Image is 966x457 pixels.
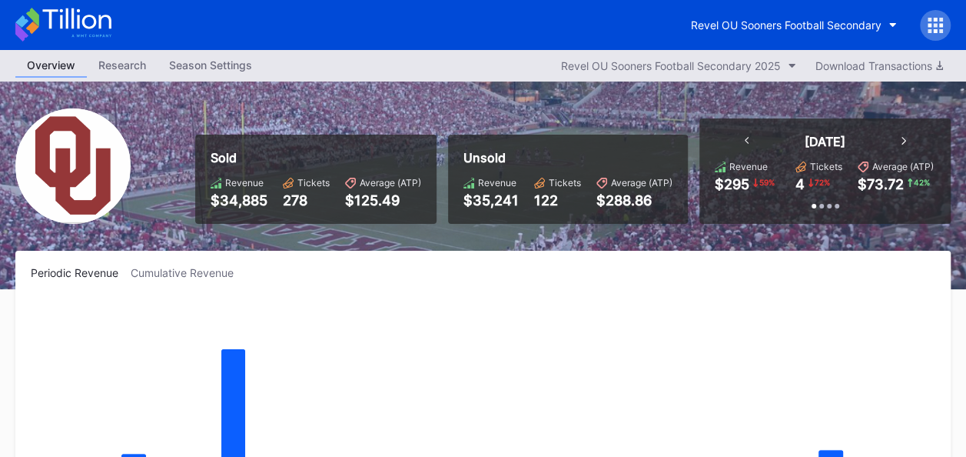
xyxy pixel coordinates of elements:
[87,54,158,76] div: Research
[283,192,330,208] div: 278
[729,161,768,172] div: Revenue
[912,176,931,188] div: 42 %
[858,176,904,192] div: $73.72
[211,192,267,208] div: $34,885
[360,177,421,188] div: Average (ATP)
[87,54,158,78] a: Research
[872,161,934,172] div: Average (ATP)
[15,108,131,224] img: Revel_OU_Sooners_Football_Secondary.png
[758,176,776,188] div: 59 %
[158,54,264,78] a: Season Settings
[225,177,264,188] div: Revenue
[534,192,581,208] div: 122
[810,161,842,172] div: Tickets
[463,150,672,165] div: Unsold
[211,150,421,165] div: Sold
[15,54,87,78] a: Overview
[131,266,246,279] div: Cumulative Revenue
[691,18,881,32] div: Revel OU Sooners Football Secondary
[715,176,749,192] div: $295
[808,55,951,76] button: Download Transactions
[463,192,519,208] div: $35,241
[805,134,845,149] div: [DATE]
[561,59,781,72] div: Revel OU Sooners Football Secondary 2025
[596,192,672,208] div: $288.86
[31,266,131,279] div: Periodic Revenue
[345,192,421,208] div: $125.49
[611,177,672,188] div: Average (ATP)
[553,55,804,76] button: Revel OU Sooners Football Secondary 2025
[478,177,516,188] div: Revenue
[297,177,330,188] div: Tickets
[795,176,805,192] div: 4
[158,54,264,76] div: Season Settings
[549,177,581,188] div: Tickets
[813,176,832,188] div: 72 %
[815,59,943,72] div: Download Transactions
[679,11,908,39] button: Revel OU Sooners Football Secondary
